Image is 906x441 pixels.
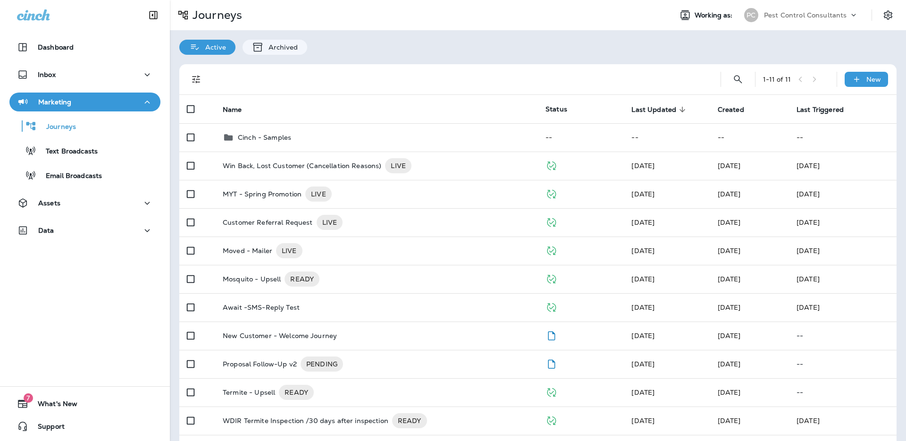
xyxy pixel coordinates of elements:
[223,105,254,114] span: Name
[38,43,74,51] p: Dashboard
[264,43,298,51] p: Archived
[9,93,160,111] button: Marketing
[223,158,381,173] p: Win Back, Lost Customer (Cancellation Reasons)
[789,208,897,237] td: [DATE]
[223,106,242,114] span: Name
[140,6,167,25] button: Collapse Sidebar
[545,274,557,282] span: Published
[9,221,160,240] button: Data
[631,331,654,340] span: Jason Munk
[710,123,789,152] td: --
[545,105,567,113] span: Status
[797,360,889,368] p: --
[223,332,337,339] p: New Customer - Welcome Journey
[223,187,302,202] p: MYT - Spring Promotion
[718,360,741,368] span: Frank Carreno
[729,70,747,89] button: Search Journeys
[631,218,654,227] span: Frank Carreno
[317,215,343,230] div: LIVE
[631,275,654,283] span: Frank Carreno
[9,38,160,57] button: Dashboard
[36,172,102,181] p: Email Broadcasts
[718,331,741,340] span: Jason Munk
[718,105,756,114] span: Created
[305,189,332,199] span: LIVE
[545,331,557,339] span: Draft
[545,302,557,311] span: Published
[631,106,676,114] span: Last Updated
[631,416,654,425] span: Frank Carreno
[789,265,897,293] td: [DATE]
[631,161,654,170] span: Eluwa Monday
[238,134,291,141] p: Cinch - Samples
[631,303,654,312] span: Eluwa Monday
[624,123,710,152] td: --
[223,413,388,428] p: WDIR Termite Inspection /30 days after inspection
[9,194,160,212] button: Assets
[301,356,343,372] div: PENDING
[285,274,319,284] span: READY
[24,393,33,403] span: 7
[763,76,791,83] div: 1 - 11 of 11
[276,243,302,258] div: LIVE
[545,161,557,169] span: Published
[631,388,654,397] span: Jason Munk
[36,147,98,156] p: Text Broadcasts
[9,65,160,84] button: Inbox
[880,7,897,24] button: Settings
[631,360,654,368] span: Jason Munk
[9,141,160,161] button: Text Broadcasts
[9,116,160,136] button: Journeys
[695,11,735,19] span: Working as:
[38,227,54,234] p: Data
[223,271,281,287] p: Mosquito - Upsell
[631,105,688,114] span: Last Updated
[789,237,897,265] td: [DATE]
[223,356,297,372] p: Proposal Follow-Up v2
[797,106,844,114] span: Last Triggered
[276,246,302,255] span: LIVE
[392,416,427,425] span: READY
[718,275,741,283] span: Frank Carreno
[545,217,557,226] span: Published
[718,388,741,397] span: Frank Carreno
[392,413,427,428] div: READY
[545,189,557,197] span: Published
[285,271,319,287] div: READY
[744,8,758,22] div: PC
[279,388,314,397] span: READY
[223,304,300,311] p: Await -SMS-Reply Test
[797,105,856,114] span: Last Triggered
[305,187,332,202] div: LIVE
[223,243,272,258] p: Moved - Mailer
[317,218,343,227] span: LIVE
[789,293,897,322] td: [DATE]
[9,417,160,436] button: Support
[545,359,557,367] span: Draft
[223,385,275,400] p: Termite - Upsell
[545,246,557,254] span: Published
[789,180,897,208] td: [DATE]
[37,123,76,132] p: Journeys
[789,123,897,152] td: --
[38,199,60,207] p: Assets
[28,400,77,411] span: What's New
[38,71,56,78] p: Inbox
[718,218,741,227] span: Frank Carreno
[789,407,897,435] td: [DATE]
[631,190,654,198] span: Kevin Fenwick
[718,190,741,198] span: Kevin Fenwick
[797,389,889,396] p: --
[223,215,313,230] p: Customer Referral Request
[385,158,411,173] div: LIVE
[28,423,65,434] span: Support
[631,246,654,255] span: Frank Carreno
[718,106,744,114] span: Created
[866,76,881,83] p: New
[718,303,741,312] span: Eluwa Monday
[545,416,557,424] span: Published
[545,387,557,396] span: Published
[201,43,226,51] p: Active
[718,246,741,255] span: Frank Carreno
[718,416,741,425] span: Frank Carreno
